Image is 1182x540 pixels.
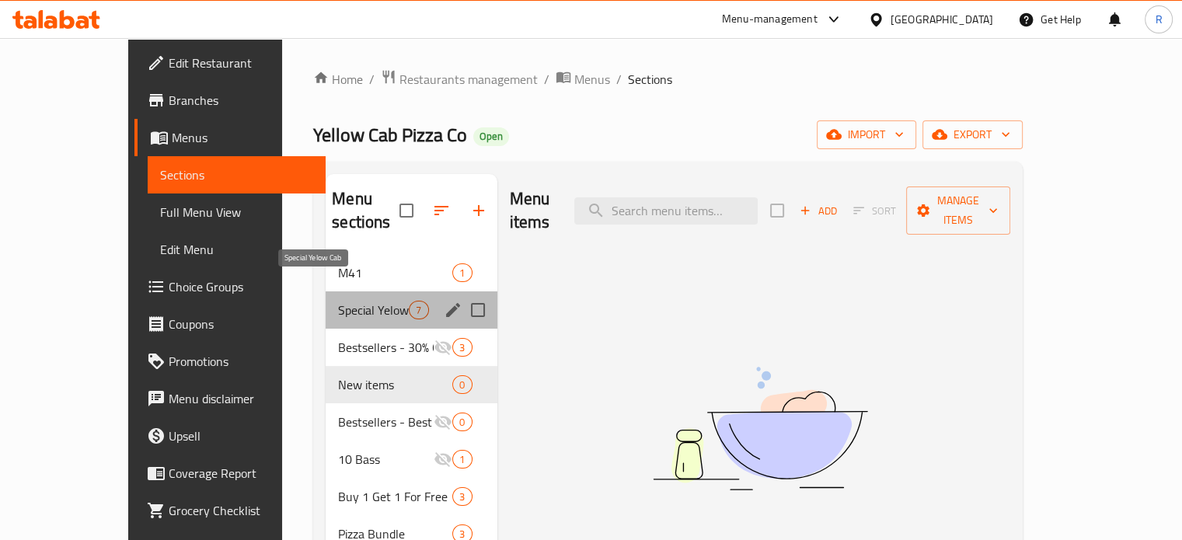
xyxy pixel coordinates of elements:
[473,127,509,146] div: Open
[160,203,313,221] span: Full Menu View
[574,197,758,225] input: search
[891,11,993,28] div: [GEOGRAPHIC_DATA]
[169,427,313,445] span: Upsell
[453,266,471,280] span: 1
[453,489,471,504] span: 3
[134,455,326,492] a: Coverage Report
[134,44,326,82] a: Edit Restaurant
[452,375,472,394] div: items
[326,403,497,441] div: Bestsellers - Best discounts on selected items0
[169,277,313,296] span: Choice Groups
[338,375,452,394] span: New items
[338,413,434,431] span: Bestsellers - Best discounts on selected items
[441,298,465,322] button: edit
[453,415,471,430] span: 0
[326,254,497,291] div: M411
[169,501,313,520] span: Grocery Checklist
[434,413,452,431] svg: Inactive section
[134,417,326,455] a: Upsell
[843,199,906,223] span: Sort items
[919,191,998,230] span: Manage items
[452,338,472,357] div: items
[1155,11,1162,28] span: R
[148,231,326,268] a: Edit Menu
[935,125,1010,145] span: export
[338,338,434,357] span: Bestsellers - 30% Off On Selected Items
[169,464,313,483] span: Coverage Report
[326,478,497,515] div: Buy 1 Get 1 For Free3
[332,187,399,234] h2: Menu sections
[313,70,363,89] a: Home
[434,338,452,357] svg: Inactive section
[338,301,409,319] span: Special Yelow Cab
[616,70,622,89] li: /
[797,202,839,220] span: Add
[313,117,467,152] span: Yellow Cab Pizza Co
[134,343,326,380] a: Promotions
[160,165,313,184] span: Sections
[169,315,313,333] span: Coupons
[169,352,313,371] span: Promotions
[134,492,326,529] a: Grocery Checklist
[906,186,1010,235] button: Manage items
[453,340,471,355] span: 3
[423,192,460,229] span: Sort sections
[452,487,472,506] div: items
[381,69,538,89] a: Restaurants management
[817,120,916,149] button: import
[473,130,509,143] span: Open
[134,305,326,343] a: Coupons
[574,70,610,89] span: Menus
[922,120,1023,149] button: export
[452,263,472,282] div: items
[169,91,313,110] span: Branches
[722,10,818,29] div: Menu-management
[338,487,452,506] span: Buy 1 Get 1 For Free
[338,263,452,282] span: M41
[169,389,313,408] span: Menu disclaimer
[452,450,472,469] div: items
[148,193,326,231] a: Full Menu View
[434,450,452,469] svg: Inactive section
[134,82,326,119] a: Branches
[169,54,313,72] span: Edit Restaurant
[134,380,326,417] a: Menu disclaimer
[160,240,313,259] span: Edit Menu
[628,70,672,89] span: Sections
[390,194,423,227] span: Select all sections
[326,366,497,403] div: New items0
[829,125,904,145] span: import
[399,70,538,89] span: Restaurants management
[544,70,549,89] li: /
[148,156,326,193] a: Sections
[453,378,471,392] span: 0
[453,452,471,467] span: 1
[566,326,954,531] img: dish.svg
[409,301,428,319] div: items
[369,70,375,89] li: /
[793,199,843,223] button: Add
[134,268,326,305] a: Choice Groups
[410,303,427,318] span: 7
[460,192,497,229] button: Add section
[793,199,843,223] span: Add item
[326,441,497,478] div: 10 Bass1
[134,119,326,156] a: Menus
[326,291,497,329] div: Special Yelow Cab7edit
[510,187,556,234] h2: Menu items
[172,128,313,147] span: Menus
[326,329,497,366] div: Bestsellers - 30% Off On Selected Items3
[313,69,1023,89] nav: breadcrumb
[338,450,434,469] span: 10 Bass
[452,413,472,431] div: items
[556,69,610,89] a: Menus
